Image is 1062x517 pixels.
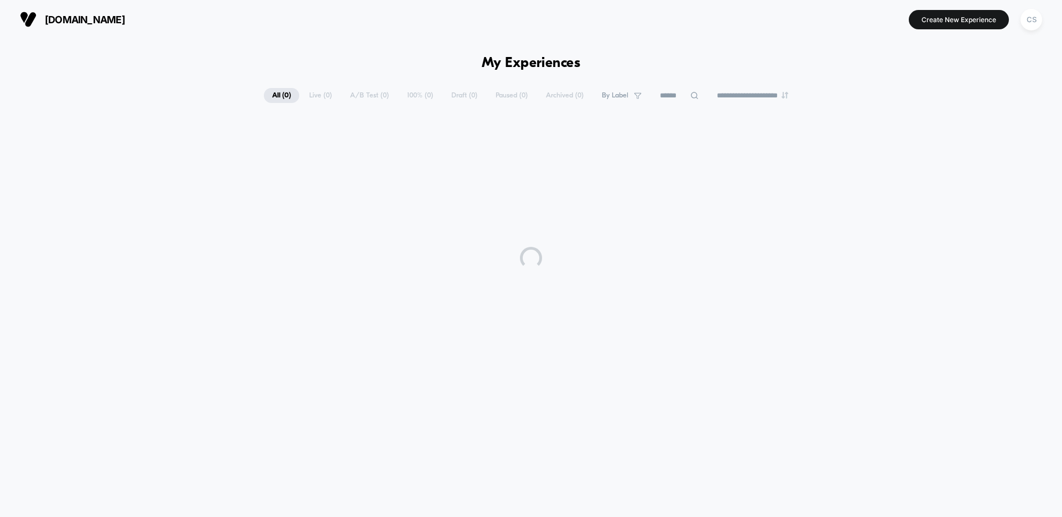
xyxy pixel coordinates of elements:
img: end [782,92,788,99]
h1: My Experiences [482,55,581,71]
span: All ( 0 ) [264,88,299,103]
button: CS [1017,8,1045,31]
img: Visually logo [20,11,37,28]
button: [DOMAIN_NAME] [17,11,128,28]
div: CS [1021,9,1042,30]
button: Create New Experience [909,10,1009,29]
span: [DOMAIN_NAME] [45,14,125,25]
span: By Label [602,91,628,100]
